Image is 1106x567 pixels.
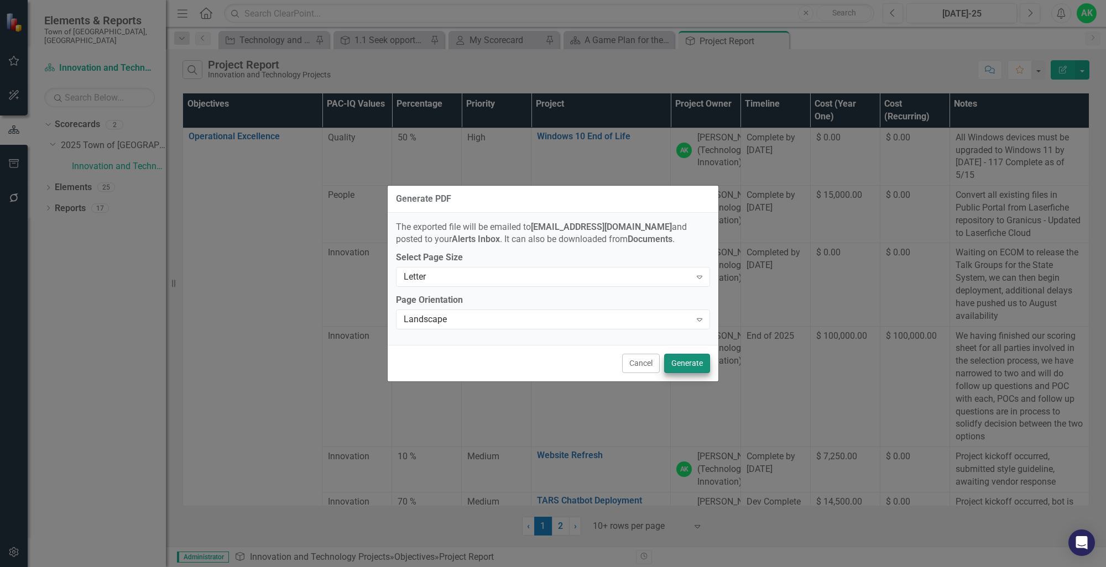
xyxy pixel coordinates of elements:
button: Cancel [622,354,660,373]
div: Open Intercom Messenger [1068,529,1095,556]
strong: [EMAIL_ADDRESS][DOMAIN_NAME] [531,222,672,232]
span: The exported file will be emailed to and posted to your . It can also be downloaded from . [396,222,687,245]
div: Generate PDF [396,194,451,204]
div: Letter [404,271,691,283]
div: Landscape [404,313,691,326]
label: Page Orientation [396,294,710,307]
button: Generate [664,354,710,373]
strong: Alerts Inbox [452,234,500,244]
strong: Documents [628,234,672,244]
label: Select Page Size [396,251,710,264]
